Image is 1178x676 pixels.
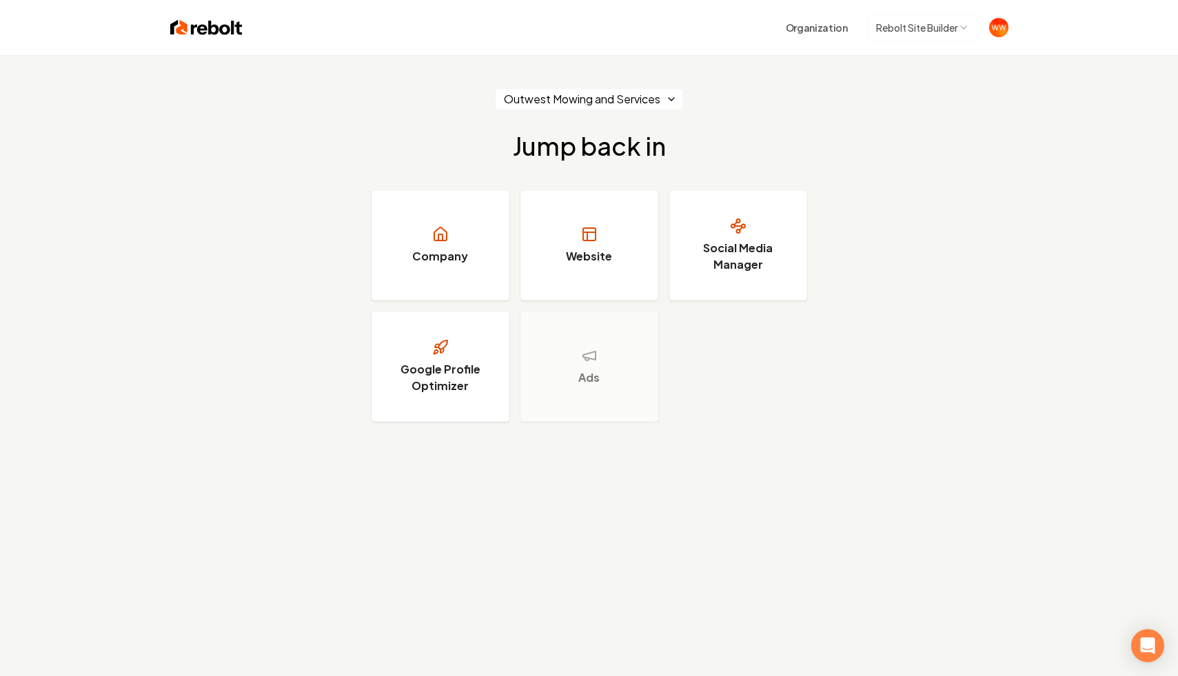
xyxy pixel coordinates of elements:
h3: Ads [578,369,600,386]
div: Open Intercom Messenger [1131,629,1164,662]
h3: Company [412,248,468,265]
button: Outwest Mowing and Services [495,88,683,110]
h3: Google Profile Optimizer [389,361,492,394]
button: Organization [778,15,856,40]
img: Rebolt Logo [170,18,243,37]
h2: Jump back in [513,132,666,160]
h3: Social Media Manager [687,240,790,273]
a: Google Profile Optimizer [372,311,509,422]
a: Website [520,190,658,300]
img: Will Wallace [989,18,1008,37]
span: Outwest Mowing and Services [504,91,660,107]
h3: Website [566,248,612,265]
button: Open user button [989,18,1008,37]
a: Social Media Manager [669,190,807,300]
a: Company [372,190,509,300]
